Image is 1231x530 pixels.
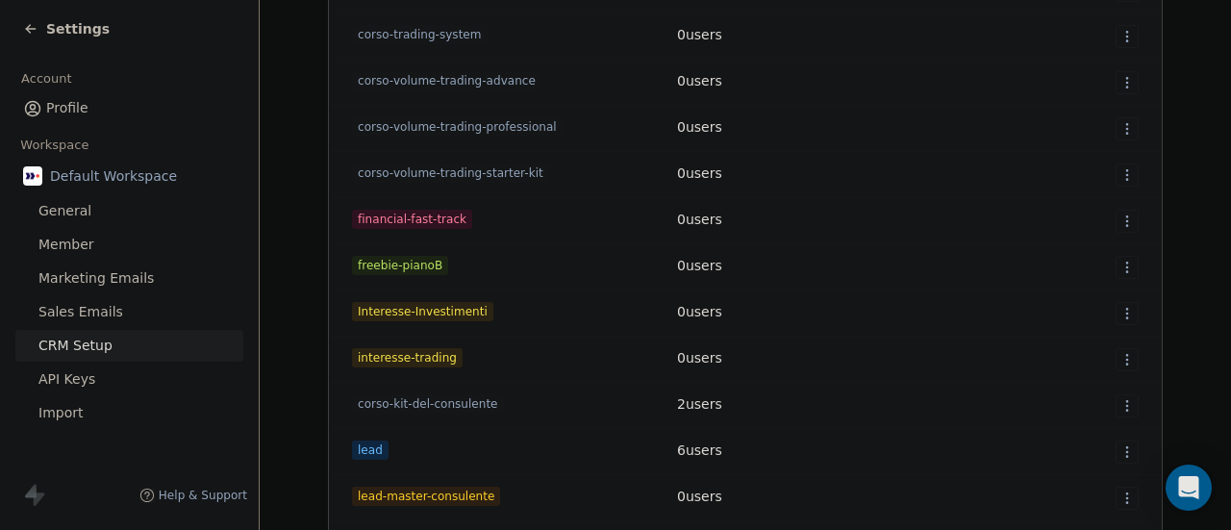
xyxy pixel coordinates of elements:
[38,336,113,356] span: CRM Setup
[159,488,247,503] span: Help & Support
[15,92,243,124] a: Profile
[15,195,243,227] a: General
[15,397,243,429] a: Import
[13,131,97,160] span: Workspace
[38,201,91,221] span: General
[38,403,83,423] span: Import
[38,369,95,390] span: API Keys
[677,442,722,458] span: 6 users
[677,304,722,319] span: 0 users
[352,348,463,367] span: interesse-trading
[677,258,722,273] span: 0 users
[46,19,110,38] span: Settings
[23,19,110,38] a: Settings
[677,119,722,135] span: 0 users
[1166,465,1212,511] div: Open Intercom Messenger
[352,71,541,90] span: corso-volume-trading-advance
[677,73,722,88] span: 0 users
[352,25,488,44] span: corso-trading-system
[139,488,247,503] a: Help & Support
[352,487,500,506] span: lead-master-consulente
[677,396,722,412] span: 2 users
[352,256,448,275] span: freebie-pianoB
[677,489,722,504] span: 0 users
[38,235,94,255] span: Member
[46,98,88,118] span: Profile
[677,165,722,181] span: 0 users
[13,64,80,93] span: Account
[15,296,243,328] a: Sales Emails
[352,302,493,321] span: Interesse-Investimenti
[352,394,504,414] span: corso-kit-del-consulente
[38,268,154,289] span: Marketing Emails
[23,166,42,186] img: AVATAR%20METASKILL%20-%20Colori%20Positivo.png
[352,210,472,229] span: financial-fast-track
[677,212,722,227] span: 0 users
[15,263,243,294] a: Marketing Emails
[352,164,549,183] span: corso-volume-trading-starter-kit
[38,302,123,322] span: Sales Emails
[15,229,243,261] a: Member
[15,364,243,395] a: API Keys
[677,27,722,42] span: 0 users
[352,117,563,137] span: corso-volume-trading-professional
[50,166,177,186] span: Default Workspace
[15,330,243,362] a: CRM Setup
[677,350,722,366] span: 0 users
[352,441,389,460] span: lead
